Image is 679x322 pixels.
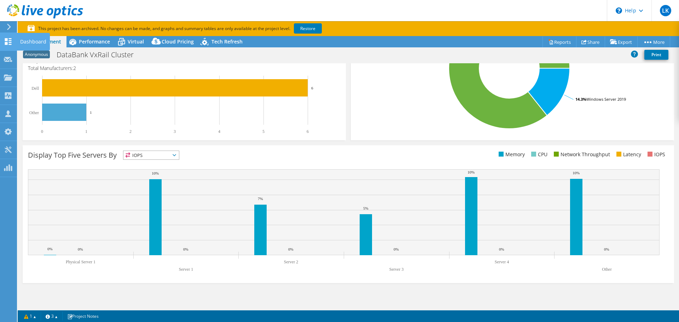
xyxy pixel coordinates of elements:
a: More [637,36,670,47]
text: 10% [152,171,159,175]
span: Tech Refresh [211,38,243,45]
text: 10% [468,170,475,174]
li: CPU [529,151,547,158]
text: 0% [394,247,399,251]
text: 2 [129,129,132,134]
text: 0% [288,247,294,251]
text: Server 2 [284,259,298,264]
text: Other [602,267,611,272]
text: Server 1 [179,267,193,272]
text: 7% [258,197,263,201]
span: 2 [73,65,76,71]
text: Server 3 [389,267,404,272]
a: Export [605,36,638,47]
a: Restore [294,23,322,34]
text: 5% [363,206,368,210]
a: 1 [19,312,41,321]
text: 0% [499,247,504,251]
span: IOPS [123,151,179,159]
h4: Total Manufacturers: [28,64,341,72]
text: Server 4 [495,259,509,264]
li: Latency [615,151,641,158]
tspan: 14.3% [575,96,586,102]
a: Project Notes [62,312,104,321]
text: 0% [183,247,188,251]
span: Cloud Pricing [162,38,194,45]
a: Reports [542,36,576,47]
text: 4 [218,129,220,134]
a: 3 [41,312,63,321]
span: LK [660,5,671,16]
text: Other [29,110,39,115]
p: This project has been archived. No changes can be made, and graphs and summary tables are only av... [28,25,374,33]
li: IOPS [646,151,665,158]
li: Memory [497,151,525,158]
text: 6 [311,86,313,90]
text: Dell [31,86,39,91]
svg: \n [616,7,622,14]
tspan: Windows Server 2019 [586,96,626,102]
text: 10% [573,171,580,175]
li: Network Throughput [552,151,610,158]
div: Dashboard [17,33,50,51]
text: 3 [174,129,176,134]
a: Print [644,50,668,60]
text: 0% [604,247,609,251]
text: 1 [90,110,92,115]
text: 5 [262,129,265,134]
a: Share [576,36,605,47]
span: Virtual [128,38,144,45]
text: 1 [85,129,87,134]
h1: DataBank VxRail Cluster [53,51,145,59]
text: Physical Server 1 [66,259,95,264]
text: 6 [307,129,309,134]
span: Performance [79,38,110,45]
span: Anonymous [23,51,50,58]
text: 0% [78,247,83,251]
text: 0 [41,129,43,134]
text: 0% [47,247,53,251]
